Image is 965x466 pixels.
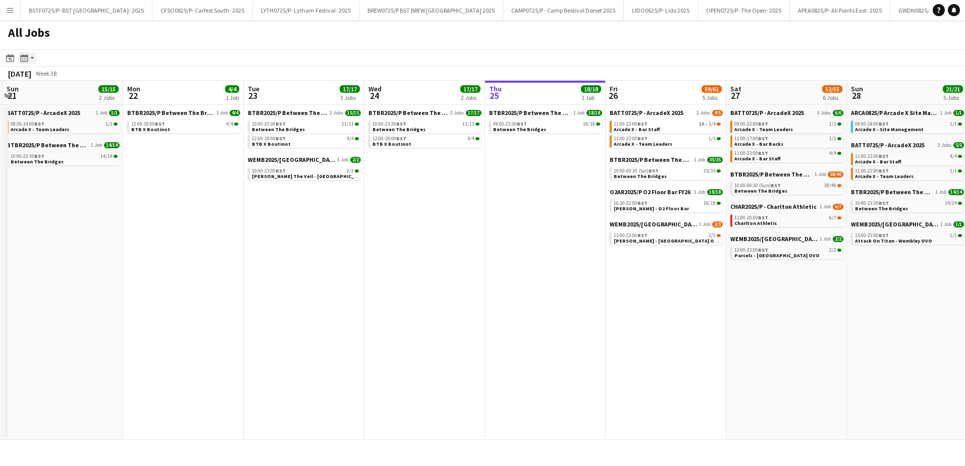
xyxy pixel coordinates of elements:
a: WEMB2025/[GEOGRAPHIC_DATA]1 Job2/3 [610,220,723,228]
div: BTBR2025/P Between The Bridges 20252 Jobs15/1510:00-23:30BST11/11Between The Bridges12:00-18:00BS... [248,109,361,156]
span: 1/1 [837,137,841,140]
a: 08:30-14:00BST1/1Arcade X - Team Leaders [11,121,118,132]
span: 2/2 [829,248,836,253]
span: BST [396,121,406,127]
span: 16:30-23:00 [614,201,648,206]
span: 4/4 [226,122,233,127]
span: 1 Job [940,110,951,116]
span: 4/4 [347,136,354,141]
span: 12:00-18:00 [252,136,286,141]
span: BST [879,121,889,127]
a: O2AR2025/P O2 Floor Bar FY261 Job18/18 [610,188,723,196]
span: BATT0725/P - ArcadeX 2025 [610,109,683,116]
span: 1 Job [935,189,946,195]
span: BST [276,167,286,174]
span: BATT0725/P - ArcadeX 2025 [7,109,80,116]
div: BTBR2025/P Between The Bridges 20252 Jobs17/1710:00-23:30BST13/13Between The Bridges12:00-18:00BS... [368,109,481,150]
span: 6/7 [829,215,836,220]
span: BST [155,121,165,127]
span: 38/40 [828,171,843,178]
span: 4/4 [958,155,962,158]
div: BTBR2025/P Between The Bridges 20251 Job14/1410:00-23:30BST14/14Between The Bridges [7,141,120,167]
span: BST [758,135,768,142]
span: WEMB2025/P Wembley Arena FY26 [851,220,938,228]
span: One Republic - O2 Floor Bar [614,205,689,212]
span: 18/18 [704,201,716,206]
span: Between The Bridges [734,188,787,194]
span: 1 Job [694,189,705,195]
span: 1/1 [717,137,721,140]
span: 14/14 [958,202,962,205]
span: 5/5 [953,142,964,148]
span: 10:00-23:30 [855,201,889,206]
span: 18/18 [586,110,602,116]
a: 12:00-18:00BST4/4BTB X Boutinot [131,121,238,132]
a: WEMB2025/[GEOGRAPHIC_DATA]1 Job1/1 [851,220,964,228]
a: 09:00-23:30BST18/18Between The Bridges [493,121,600,132]
div: BTBR2025/P Between The Bridges 20251 Job4/412:00-18:00BST4/4BTB X Boutinot [127,109,240,135]
span: CHAR2025/P - Charlton Athletic [730,203,817,210]
div: BATT0725/P - ArcadeX 20252 Jobs5/511:00-22:00BST4/4Arcade X - Bar Staff11:00-22:00BST1/1Arcade X ... [851,141,964,188]
span: 23 [246,90,259,101]
div: • [614,122,721,127]
span: 18/18 [596,123,600,126]
div: WEMB2025/[GEOGRAPHIC_DATA]1 Job2/313:00-23:00BST2/3[PERSON_NAME] - [GEOGRAPHIC_DATA] OVO [610,220,723,247]
span: 10:00-23:30 [372,122,406,127]
span: 4/4 [475,137,479,140]
span: 2/2 [837,249,841,252]
span: 27 [729,90,741,101]
span: Between The Bridges [614,173,667,180]
div: CHAR2025/P - Charlton Athletic1 Job6/711:00-20:00BST6/7Charlton Athletic [730,203,843,235]
div: O2AR2025/P O2 Floor Bar FY261 Job18/1816:30-23:00BST18/18[PERSON_NAME] - O2 Floor Bar [610,188,723,220]
span: BST [396,135,406,142]
div: 1 Job [226,94,239,101]
a: BTBR2025/P Between The Bridges 20252 Jobs17/17 [368,109,481,116]
div: 1 Job [581,94,601,101]
span: 2 Jobs [330,110,343,116]
span: 38/40 [837,184,841,187]
a: 10:00-23:30BST11/11Between The Bridges [252,121,359,132]
span: 2/3 [712,221,723,227]
span: Sun [7,84,19,93]
div: BATT0725/P - ArcadeX 20252 Jobs4/511:00-22:00BST1A•3/4Arcade X - Bar Staff11:00-22:00BST1/1Arcade... [610,109,723,156]
span: 15/15 [98,85,119,93]
span: 14/14 [114,155,118,158]
button: CAMP0725/P - Camp Bestival Dorset 2025 [503,1,624,20]
span: 6/7 [833,204,843,210]
span: BST [637,135,648,142]
span: 2/3 [717,234,721,237]
span: 4/4 [467,136,474,141]
span: 2/2 [355,169,359,172]
span: 17/17 [340,85,360,93]
button: LIDO0625/P- Lido 2025 [624,1,698,20]
a: 08:00-18:00BST1/1Arcade X - Site Management [855,121,962,132]
span: BTBR2025/P Between The Bridges 2025 [248,109,328,116]
span: BTBR2025/P Between The Bridges 2025 [851,188,933,196]
span: 4/5 [712,110,723,116]
span: Sat [730,84,741,93]
span: BST [649,167,659,174]
div: BTBR2025/P Between The Bridges 20251 Job38/4010:00-00:30 (Sun)BST38/40Between The Bridges [730,170,843,203]
a: 11:00-17:00BST1/1Arcade X - Bar Backs [734,135,841,147]
div: ARCA0825/P Arcade X Site Management1 Job1/108:00-18:00BST1/1Arcade X - Site Management [851,109,964,141]
button: LYTH0725/P- Lytham Festival- 2025 [253,1,359,20]
a: BATT0725/P - ArcadeX 20252 Jobs4/5 [610,109,723,116]
span: BST [276,135,286,142]
span: 11:00-17:00 [734,136,768,141]
span: Arcade X - Bar Backs [734,141,783,147]
span: 17/17 [466,110,481,116]
span: 10:00-23:30 [252,122,286,127]
span: 1/1 [709,136,716,141]
span: 1/1 [950,168,957,173]
span: 12:00-18:00 [372,136,406,141]
span: 4/4 [837,152,841,155]
div: BTBR2025/P Between The Bridges 20251 Job18/1809:00-23:30BST18/18Between The Bridges [489,109,602,135]
span: BTBR2025/P Between The Bridges 2025 [730,170,813,178]
span: 18/18 [707,189,723,195]
span: 14/14 [948,189,964,195]
span: 1 Job [820,236,831,242]
span: 18/18 [717,202,721,205]
span: BTBR2025/P Between The Bridges 2025 [7,141,89,149]
span: 26 [608,90,618,101]
span: BTB X Boutinot [131,126,170,133]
